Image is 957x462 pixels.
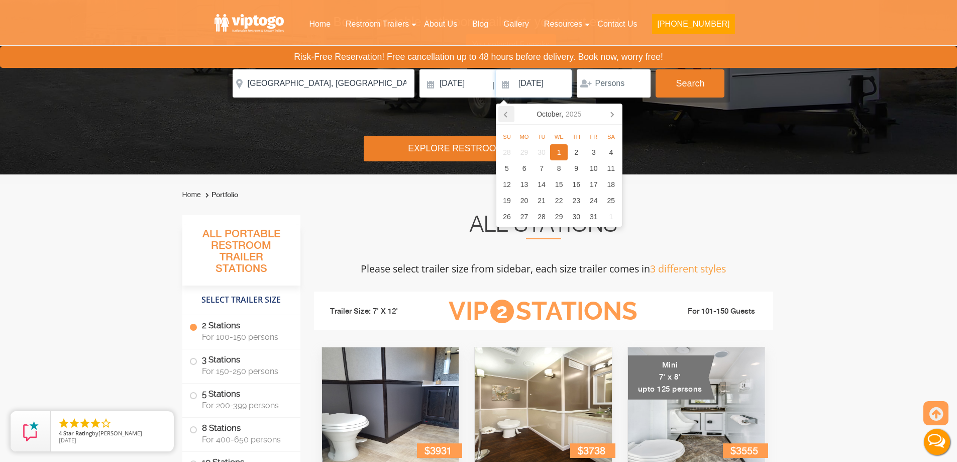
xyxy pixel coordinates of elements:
div: Su [498,131,516,143]
div: 1 [602,209,620,225]
h3: VIP Stations [433,298,653,325]
div: 28 [533,209,551,225]
li:  [89,417,101,429]
div: Tu [533,131,551,143]
a: Restroom Trailers [338,13,416,35]
a: Home [301,13,338,35]
a: [PHONE_NUMBER] [645,13,742,40]
a: Home [182,191,201,199]
div: 31 [585,209,603,225]
div: 23 [568,193,585,209]
div: 30 [568,209,585,225]
a: Resources [537,13,590,35]
div: Sa [602,131,620,143]
div: 13 [515,176,533,193]
div: Mo [515,131,533,143]
div: 7 [533,160,551,176]
span: For 100-150 persons [202,332,288,342]
div: $3555 [723,443,768,458]
button: Live Chat [917,422,957,462]
i: 2025 [566,108,581,120]
div: 6 [515,160,533,176]
li: Trailer Size: 7' X 12' [321,297,434,327]
button: [PHONE_NUMBER] [652,14,734,34]
label: 2 Stations [189,315,293,346]
div: 27 [515,209,533,225]
button: Search [656,69,724,98]
div: We [550,131,568,143]
div: 2 [568,144,585,160]
li:  [68,417,80,429]
span: 4 [59,429,62,437]
a: About Us [416,13,465,35]
div: 22 [550,193,568,209]
input: Pickup [496,69,572,98]
div: 29 [515,144,533,160]
div: Explore Restroom Trailers [364,136,593,161]
div: 4 [602,144,620,160]
div: Th [568,131,585,143]
div: Mini 7' x 8' upto 125 persons [628,355,715,400]
div: 17 [585,176,603,193]
label: 5 Stations [189,384,293,415]
div: 19 [498,193,516,209]
input: Delivery [419,69,491,98]
div: 28 [498,144,516,160]
a: Contact Us [590,13,645,35]
span: [PERSON_NAME] [98,429,142,437]
p: Please select trailer size from sidebar, each size trailer comes in [314,259,773,279]
div: $3931 [417,443,462,458]
div: 20 [515,193,533,209]
div: 26 [498,209,516,225]
div: 30 [533,144,551,160]
span: by [59,430,166,437]
div: 8 [550,160,568,176]
li: Portfolio [203,189,238,201]
img: Review Rating [21,421,41,441]
li:  [79,417,91,429]
span: [DATE] [59,436,76,444]
span: | [492,69,494,102]
span: Star Rating [63,429,92,437]
label: 8 Stations [189,418,293,449]
li:  [100,417,112,429]
div: 12 [498,176,516,193]
label: 3 Stations [189,349,293,381]
li:  [58,417,70,429]
div: 15 [550,176,568,193]
div: 3 [585,144,603,160]
span: 2 [490,300,514,323]
h3: All Portable Restroom Trailer Stations [182,225,300,286]
div: 14 [533,176,551,193]
span: 3 different styles [650,262,726,275]
a: Gallery [496,13,537,35]
h4: Select Trailer Size [182,291,300,310]
span: For 150-250 persons [202,366,288,376]
li: For 101-150 Guests [654,306,766,318]
div: 29 [550,209,568,225]
div: October, [533,106,585,122]
div: 25 [602,193,620,209]
div: Fr [585,131,603,143]
input: Persons [577,69,651,98]
div: 10 [585,160,603,176]
div: 24 [585,193,603,209]
div: 21 [533,193,551,209]
a: Blog [465,13,496,35]
span: For 200-399 persons [202,401,288,410]
div: 1 [550,144,568,160]
div: 11 [602,160,620,176]
div: 18 [602,176,620,193]
input: Where do you need your restroom? [233,69,414,98]
h2: All Stations [314,215,773,239]
div: 5 [498,160,516,176]
div: 16 [568,176,585,193]
div: $3738 [570,443,615,458]
div: 9 [568,160,585,176]
span: For 400-650 persons [202,435,288,444]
